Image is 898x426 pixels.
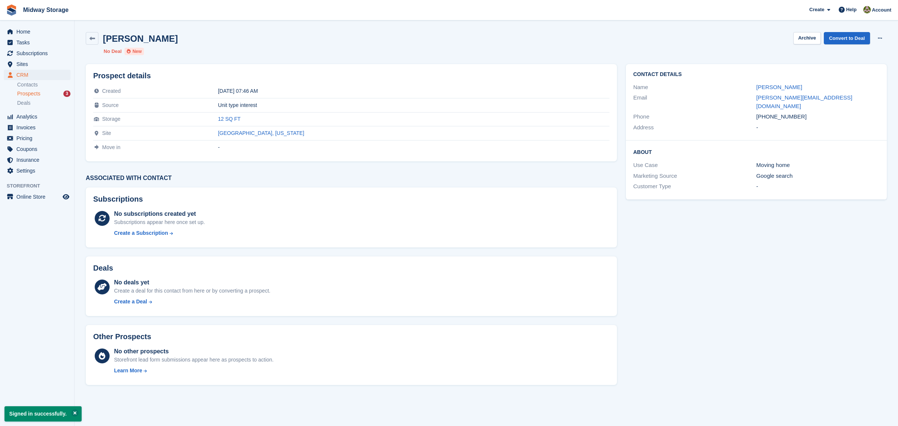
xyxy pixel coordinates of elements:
[756,182,879,191] div: -
[4,165,70,176] a: menu
[756,123,879,132] div: -
[17,99,70,107] a: Deals
[633,172,756,180] div: Marketing Source
[633,83,756,92] div: Name
[93,195,609,203] h2: Subscriptions
[218,102,609,108] div: Unit type interest
[93,332,151,341] h2: Other Prospects
[4,192,70,202] a: menu
[756,113,879,121] div: [PHONE_NUMBER]
[218,88,609,94] div: [DATE] 07:46 AM
[16,192,61,202] span: Online Store
[114,209,205,218] div: No subscriptions created yet
[20,4,72,16] a: Midway Storage
[102,144,120,150] span: Move in
[16,144,61,154] span: Coupons
[17,81,70,88] a: Contacts
[6,4,17,16] img: stora-icon-8386f47178a22dfd0bd8f6a31ec36ba5ce8667c1dd55bd0f319d3a0aa187defe.svg
[63,91,70,97] div: 3
[16,26,61,37] span: Home
[114,356,274,364] div: Storefront lead form submissions appear here as prospects to action.
[103,34,178,44] h2: [PERSON_NAME]
[633,113,756,121] div: Phone
[104,48,122,55] li: No Deal
[114,347,274,356] div: No other prospects
[114,287,270,295] div: Create a deal for this contact from here or by converting a prospect.
[16,165,61,176] span: Settings
[633,161,756,170] div: Use Case
[824,32,870,44] a: Convert to Deal
[4,59,70,69] a: menu
[218,130,305,136] a: [GEOGRAPHIC_DATA], [US_STATE]
[17,90,70,98] a: Prospects 3
[16,70,61,80] span: CRM
[114,229,205,237] a: Create a Subscription
[793,32,821,44] button: Archive
[756,172,879,180] div: Google search
[756,161,879,170] div: Moving home
[114,278,270,287] div: No deals yet
[756,84,802,90] a: [PERSON_NAME]
[86,175,617,182] h3: Associated with contact
[4,155,70,165] a: menu
[4,48,70,59] a: menu
[633,123,756,132] div: Address
[633,148,879,155] h2: About
[114,298,147,306] div: Create a Deal
[93,264,113,272] h2: Deals
[4,26,70,37] a: menu
[7,182,74,190] span: Storefront
[17,100,31,107] span: Deals
[633,94,756,110] div: Email
[863,6,871,13] img: Heather Nicholson
[809,6,824,13] span: Create
[16,133,61,143] span: Pricing
[16,111,61,122] span: Analytics
[4,133,70,143] a: menu
[16,59,61,69] span: Sites
[16,155,61,165] span: Insurance
[102,88,121,94] span: Created
[4,406,82,422] p: Signed in successfully.
[114,218,205,226] div: Subscriptions appear here once set up.
[4,111,70,122] a: menu
[218,144,609,150] div: -
[102,102,119,108] span: Source
[114,367,274,375] a: Learn More
[114,367,142,375] div: Learn More
[846,6,857,13] span: Help
[16,48,61,59] span: Subscriptions
[114,229,168,237] div: Create a Subscription
[17,90,40,97] span: Prospects
[93,72,609,80] h2: Prospect details
[4,37,70,48] a: menu
[633,182,756,191] div: Customer Type
[114,298,270,306] a: Create a Deal
[16,37,61,48] span: Tasks
[125,48,144,55] li: New
[872,6,891,14] span: Account
[4,144,70,154] a: menu
[102,130,111,136] span: Site
[756,94,853,109] a: [PERSON_NAME][EMAIL_ADDRESS][DOMAIN_NAME]
[102,116,120,122] span: Storage
[62,192,70,201] a: Preview store
[218,116,241,122] a: 12 SQ FT
[4,70,70,80] a: menu
[633,72,879,78] h2: Contact Details
[4,122,70,133] a: menu
[16,122,61,133] span: Invoices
